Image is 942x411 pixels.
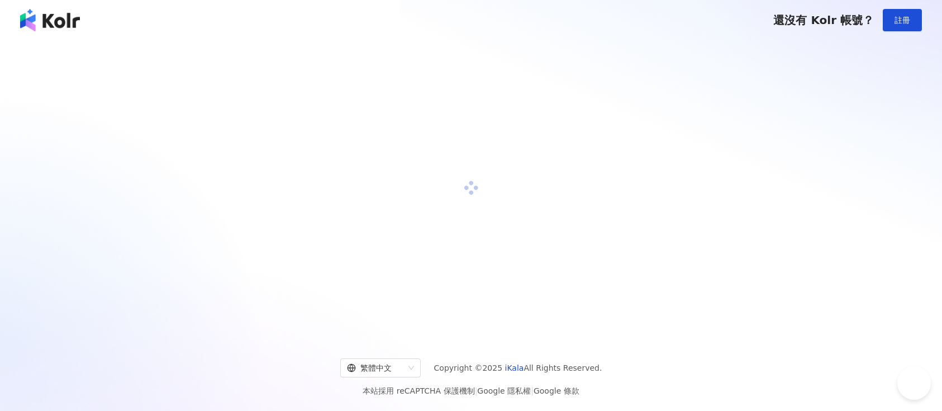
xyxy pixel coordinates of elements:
[505,363,524,372] a: iKala
[363,384,579,398] span: 本站採用 reCAPTCHA 保護機制
[531,386,534,395] span: |
[895,16,910,25] span: 註冊
[477,386,531,395] a: Google 隱私權
[897,366,931,400] iframe: Help Scout Beacon - Open
[20,9,80,31] img: logo
[883,9,922,31] button: 註冊
[773,13,874,27] span: 還沒有 Kolr 帳號？
[347,359,404,377] div: 繁體中文
[534,386,579,395] a: Google 條款
[475,386,478,395] span: |
[434,361,602,375] span: Copyright © 2025 All Rights Reserved.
